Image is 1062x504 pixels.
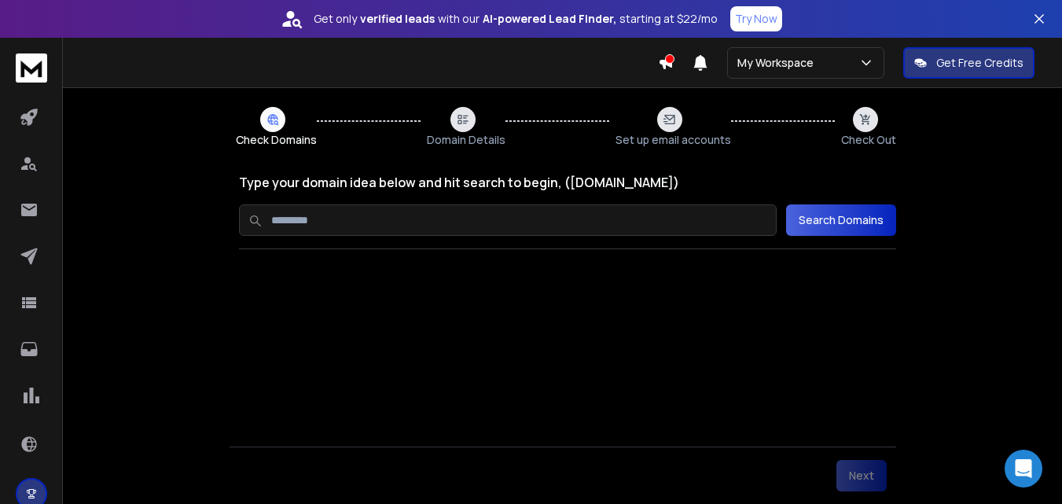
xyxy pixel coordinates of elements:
button: Try Now [730,6,782,31]
strong: AI-powered Lead Finder, [483,11,616,27]
button: Get Free Credits [903,47,1034,79]
button: Search Domains [786,204,896,236]
span: Set up email accounts [616,132,731,148]
span: Check Out [841,132,896,148]
h2: Type your domain idea below and hit search to begin, ([DOMAIN_NAME]) [239,173,896,192]
p: Get Free Credits [936,55,1023,71]
p: Get only with our starting at $22/mo [314,11,718,27]
img: logo [16,53,47,83]
p: My Workspace [737,55,820,71]
span: Domain Details [427,132,505,148]
div: Open Intercom Messenger [1005,450,1042,487]
strong: verified leads [360,11,435,27]
p: Try Now [735,11,777,27]
span: Check Domains [236,132,317,148]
